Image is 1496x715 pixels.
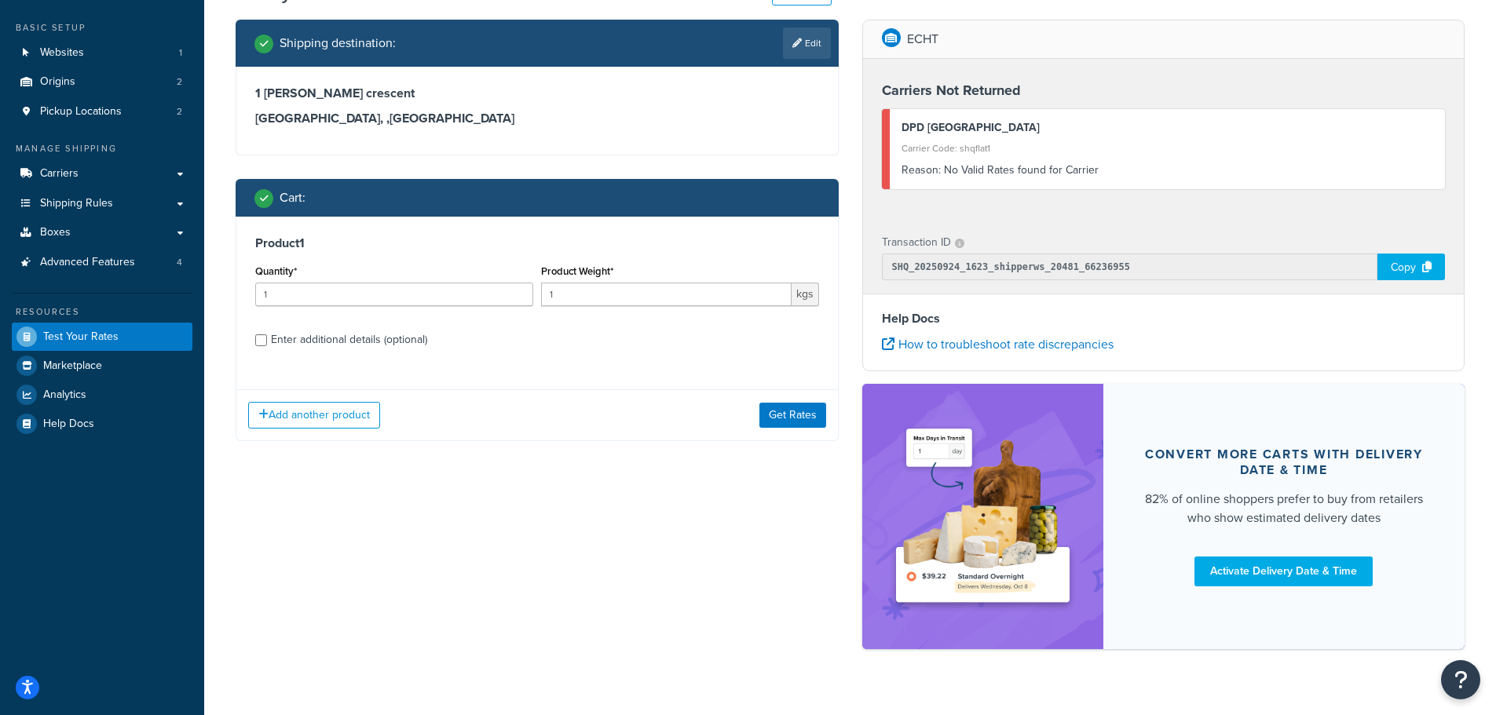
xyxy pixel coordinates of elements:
span: Pickup Locations [40,105,122,119]
div: DPD [GEOGRAPHIC_DATA] [902,117,1434,139]
button: Get Rates [759,403,826,428]
input: 0 [255,283,533,306]
li: Advanced Features [12,248,192,277]
a: Analytics [12,381,192,409]
a: Edit [783,27,831,59]
div: Resources [12,305,192,319]
a: Pickup Locations2 [12,97,192,126]
div: Carrier Code: shqflat1 [902,137,1434,159]
div: Convert more carts with delivery date & time [1141,447,1428,478]
h2: Shipping destination : [280,36,396,50]
span: Analytics [43,389,86,402]
span: Websites [40,46,84,60]
a: Advanced Features4 [12,248,192,277]
div: 82% of online shoppers prefer to buy from retailers who show estimated delivery dates [1141,490,1428,527]
h3: [GEOGRAPHIC_DATA], , [GEOGRAPHIC_DATA] [255,111,819,126]
img: feature-image-ddt-36eae7f7280da8017bfb280eaccd9c446f90b1fe08728e4019434db127062ab4.png [886,407,1080,626]
div: Copy [1377,254,1445,280]
a: Help Docs [12,410,192,438]
span: Advanced Features [40,256,135,269]
span: kgs [792,283,819,306]
h2: Cart : [280,191,305,205]
span: 4 [177,256,182,269]
a: Origins2 [12,67,192,97]
span: Reason: [902,162,941,178]
a: Websites1 [12,38,192,67]
h3: Product 1 [255,235,819,251]
a: Activate Delivery Date & Time [1194,556,1373,586]
strong: Carriers Not Returned [882,80,1021,100]
button: Add another product [248,402,380,429]
input: 0.00 [541,283,792,306]
a: Carriers [12,159,192,188]
div: Manage Shipping [12,142,192,155]
span: Test Your Rates [43,330,119,344]
span: 2 [177,75,182,89]
span: Carriers [40,167,79,181]
span: Marketplace [43,359,102,373]
input: Enter additional details (optional) [255,334,267,346]
a: How to troubleshoot rate discrepancies [882,335,1114,353]
p: ECHT [907,28,938,50]
span: 1 [179,46,182,60]
li: Pickup Locations [12,97,192,126]
span: Origins [40,75,75,89]
div: Basic Setup [12,21,192,35]
span: 2 [177,105,182,119]
label: Product Weight* [541,265,613,277]
span: Shipping Rules [40,197,113,210]
button: Open Resource Center [1441,660,1480,699]
li: Origins [12,67,192,97]
label: Quantity* [255,265,297,277]
a: Marketplace [12,352,192,380]
div: No Valid Rates found for Carrier [902,159,1434,181]
p: Transaction ID [882,232,951,254]
span: Help Docs [43,418,94,431]
a: Shipping Rules [12,189,192,218]
a: Test Your Rates [12,323,192,351]
h4: Help Docs [882,309,1446,328]
h3: 1 [PERSON_NAME] crescent [255,86,819,101]
div: Enter additional details (optional) [271,329,427,351]
span: Boxes [40,226,71,239]
li: Websites [12,38,192,67]
a: Boxes [12,218,192,247]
